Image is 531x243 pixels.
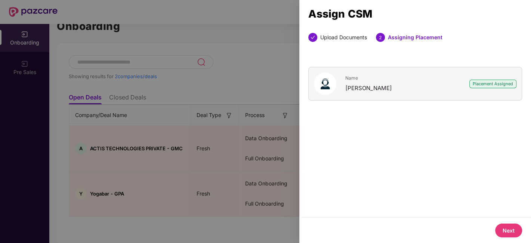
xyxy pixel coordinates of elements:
[469,80,516,88] div: Placement Assigned
[345,84,392,92] span: [PERSON_NAME]
[388,33,442,42] div: Assigning Placement
[379,35,382,40] span: 2
[308,10,522,18] div: Assign CSM
[311,35,315,40] span: check
[495,224,522,237] button: Next
[345,75,392,81] span: Name
[320,33,367,42] div: Upload Documents
[314,73,336,95] img: svg+xml;base64,PHN2ZyB4bWxucz0iaHR0cDovL3d3dy53My5vcmcvMjAwMC9zdmciIHhtbG5zOnhsaW5rPSJodHRwOi8vd3...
